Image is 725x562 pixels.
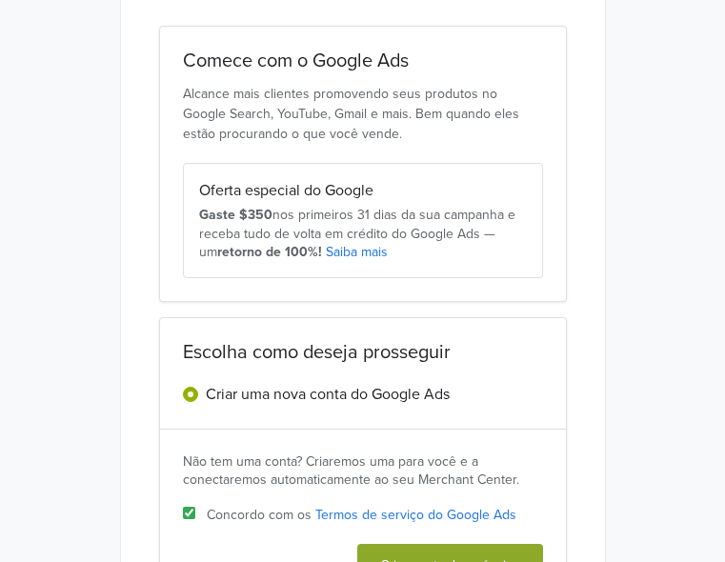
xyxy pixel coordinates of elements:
[239,207,272,223] strong: $350
[183,84,543,144] p: Alcance mais clientes promovendo seus produtos no Google Search, YouTube, Gmail e mais. Bem quand...
[207,505,516,525] span: Concordo com os
[206,383,450,406] label: Criar uma nova conta do Google Ads
[199,179,527,202] div: Oferta especial do Google
[199,206,527,262] div: nos primeiros 31 dias da sua campanha e receba tudo de volta em crédito do Google Ads — um
[326,244,388,260] a: Saiba mais
[315,507,516,523] a: Termos de serviço do Google Ads
[183,50,543,72] h2: Comece com o Google Ads
[183,452,543,490] div: Não tem uma conta? Criaremos uma para você e a conectaremos automaticamente ao seu Merchant Center.
[199,207,235,223] strong: Gaste
[217,244,322,260] strong: retorno de 100%!
[183,507,195,519] input: Concordo com os Termos de serviço do Google Ads
[183,341,543,364] h2: Escolha como deseja prosseguir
